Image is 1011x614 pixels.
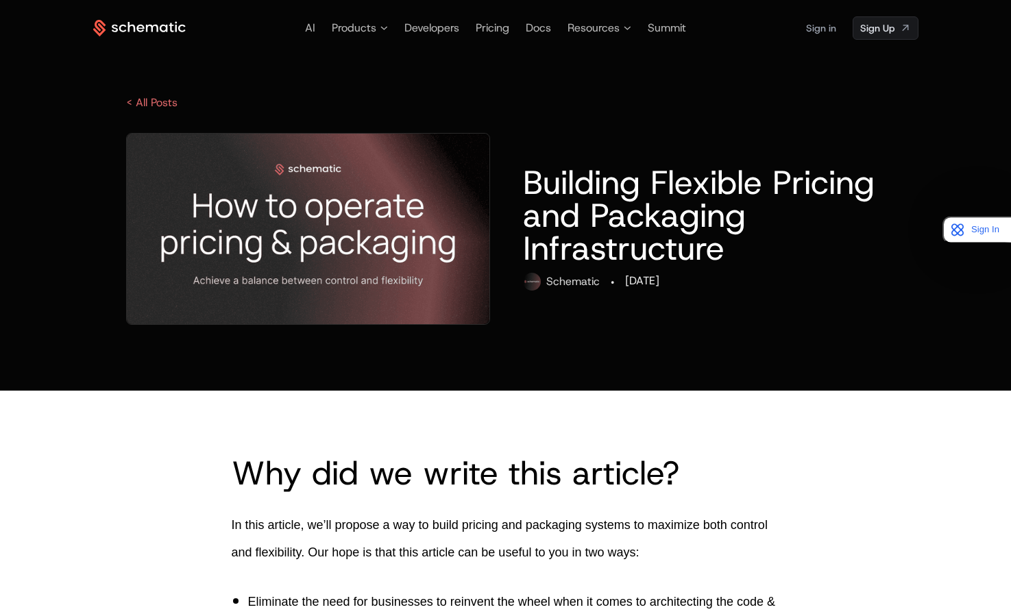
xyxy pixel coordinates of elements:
[126,95,178,110] a: < All Posts
[476,21,509,35] a: Pricing
[127,134,490,324] img: OG - blog post operate p&p
[404,21,459,35] a: Developers
[568,20,620,36] span: Resources
[546,273,600,290] div: Schematic
[523,273,541,291] img: Schematic Profile
[806,17,836,39] a: Sign in
[526,21,551,35] a: Docs
[232,456,780,489] h2: Why did we write this article?
[305,21,315,35] a: AI
[611,273,614,292] div: ·
[860,21,894,35] span: Sign Up
[523,166,885,265] h1: Building Flexible Pricing and Packaging Infrastructure
[648,21,686,35] a: Summit
[625,273,659,289] div: [DATE]
[232,511,780,566] p: In this article, we’ll propose a way to build pricing and packaging systems to maximize both cont...
[853,16,918,40] a: [object Object]
[332,20,376,36] span: Products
